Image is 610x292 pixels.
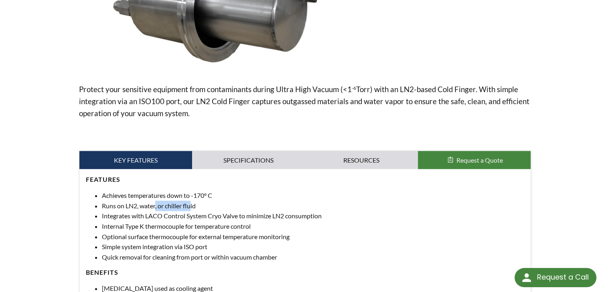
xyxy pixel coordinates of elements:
li: Internal Type K thermocouple for temperature control [102,221,525,232]
p: Protect your sensitive equipment from contaminants during Ultra High Vacuum (<1 Torr) with an LN2... [79,83,531,119]
div: Request a Call [537,268,588,286]
sup: -6 [352,85,356,91]
img: round button [520,271,533,284]
span: Request a Quote [456,156,503,164]
h4: Benefits [86,268,525,277]
a: Resources [305,151,418,169]
a: Key Features [79,151,192,169]
li: Integrates with LACO Control System Cryo Valve to minimize LN2 consumption [102,211,525,221]
a: Specifications [192,151,305,169]
div: Request a Call [515,268,596,287]
li: Quick removal for cleaning from port or within vacuum chamber [102,252,525,262]
button: Request a Quote [418,151,531,169]
li: Achieves temperatures down to -170° C [102,190,525,201]
li: Simple system integration via ISO port [102,242,525,252]
h4: Features [86,175,525,184]
li: Optional surface thermocouple for external temperature monitoring [102,232,525,242]
li: Runs on LN2, water, or chiller fluid [102,201,525,211]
